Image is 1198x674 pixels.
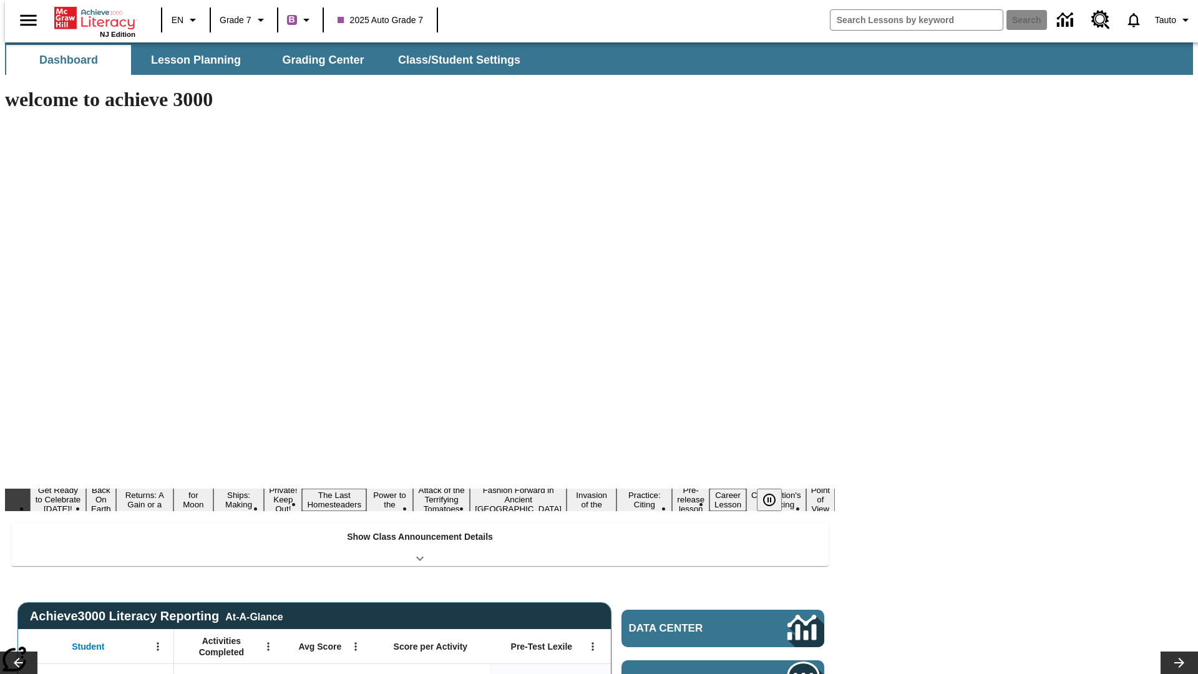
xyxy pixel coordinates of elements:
span: Tauto [1155,14,1176,27]
button: Slide 1 Get Ready to Celebrate Juneteenth! [30,484,86,515]
span: Data Center [629,622,746,635]
button: Lesson Planning [134,45,258,75]
span: Avg Score [298,641,341,652]
span: Score per Activity [394,641,468,652]
span: NJ Edition [100,31,135,38]
button: Slide 4 Time for Moon Rules? [173,479,213,520]
a: Data Center [1049,3,1084,37]
button: Slide 6 Private! Keep Out! [264,484,302,515]
button: Grading Center [261,45,386,75]
a: Home [54,6,135,31]
button: Slide 16 Point of View [806,484,835,515]
button: Lesson carousel, Next [1161,652,1198,674]
div: Pause [757,489,794,511]
div: Home [54,4,135,38]
div: SubNavbar [5,45,532,75]
span: EN [172,14,183,27]
button: Open Menu [346,637,365,656]
input: search field [830,10,1003,30]
button: Slide 3 Free Returns: A Gain or a Drain? [116,479,173,520]
button: Slide 12 Mixed Practice: Citing Evidence [616,479,672,520]
button: Language: EN, Select a language [166,9,206,31]
button: Grade: Grade 7, Select a grade [215,9,273,31]
button: Slide 13 Pre-release lesson [672,484,709,515]
div: Show Class Announcement Details [11,523,829,566]
a: Data Center [621,610,824,647]
button: Open side menu [10,2,47,39]
button: Slide 10 Fashion Forward in Ancient Rome [470,484,567,515]
button: Pause [757,489,782,511]
span: Student [72,641,104,652]
button: Slide 15 The Constitution's Balancing Act [746,479,806,520]
button: Slide 2 Back On Earth [86,484,116,515]
div: At-A-Glance [225,609,283,623]
button: Open Menu [149,637,167,656]
span: Achieve3000 Literacy Reporting [30,609,283,623]
div: SubNavbar [5,42,1193,75]
button: Class/Student Settings [388,45,530,75]
button: Slide 5 Cruise Ships: Making Waves [213,479,264,520]
span: 2025 Auto Grade 7 [338,14,424,27]
button: Profile/Settings [1150,9,1198,31]
button: Boost Class color is purple. Change class color [282,9,319,31]
a: Resource Center, Will open in new tab [1084,3,1118,37]
span: Activities Completed [180,635,263,658]
button: Slide 8 Solar Power to the People [366,479,413,520]
span: Pre-Test Lexile [511,641,573,652]
span: B [289,12,295,27]
p: Show Class Announcement Details [347,530,493,544]
h1: welcome to achieve 3000 [5,88,835,111]
a: Notifications [1118,4,1150,36]
button: Slide 7 The Last Homesteaders [302,489,366,511]
button: Open Menu [583,637,602,656]
button: Slide 14 Career Lesson [709,489,746,511]
span: Grade 7 [220,14,251,27]
button: Slide 11 The Invasion of the Free CD [567,479,616,520]
button: Slide 9 Attack of the Terrifying Tomatoes [413,484,470,515]
button: Dashboard [6,45,131,75]
button: Open Menu [259,637,278,656]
